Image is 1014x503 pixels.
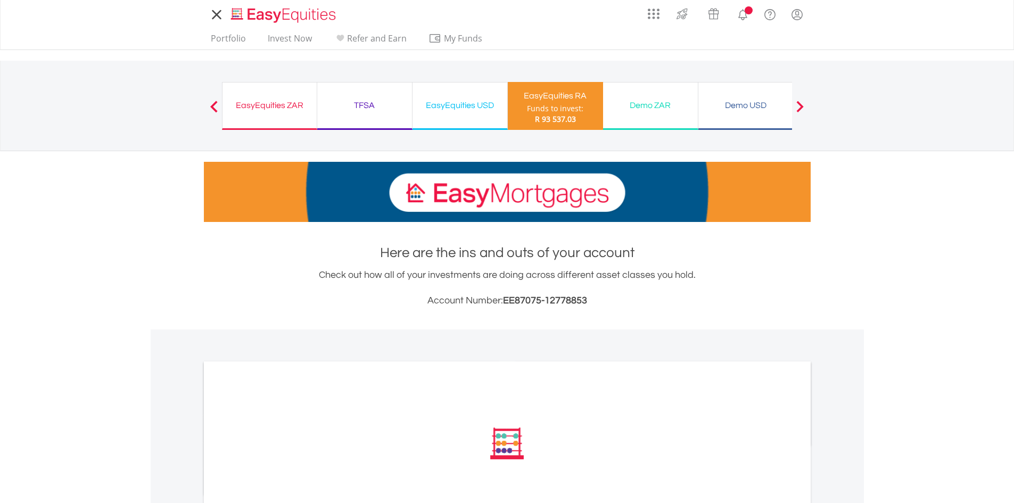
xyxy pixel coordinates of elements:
img: grid-menu-icon.svg [648,8,659,20]
div: Check out how all of your investments are doing across different asset classes you hold. [204,268,811,308]
a: Refer and Earn [329,33,411,50]
a: Portfolio [207,33,250,50]
h3: Account Number: [204,293,811,308]
span: Refer and Earn [347,32,407,44]
a: My Profile [784,3,811,26]
a: Invest Now [263,33,316,50]
a: FAQ's and Support [756,3,784,24]
img: EasyMortage Promotion Banner [204,162,811,222]
h1: Here are the ins and outs of your account [204,243,811,262]
img: thrive-v2.svg [673,5,691,22]
span: My Funds [428,31,498,45]
div: EasyEquities ZAR [229,98,310,113]
button: Previous [203,106,225,117]
div: Funds to invest: [527,103,583,114]
div: EasyEquities USD [419,98,501,113]
span: EE87075-12778853 [503,295,587,306]
div: Demo USD [705,98,787,113]
img: vouchers-v2.svg [705,5,722,22]
img: EasyEquities_Logo.png [229,6,340,24]
div: EasyEquities RA [514,88,597,103]
a: AppsGrid [641,3,666,20]
a: Vouchers [698,3,729,22]
a: Home page [227,3,340,24]
div: TFSA [324,98,406,113]
div: Demo ZAR [609,98,691,113]
span: R 93 537.03 [535,114,576,124]
a: Notifications [729,3,756,24]
button: Next [789,106,811,117]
